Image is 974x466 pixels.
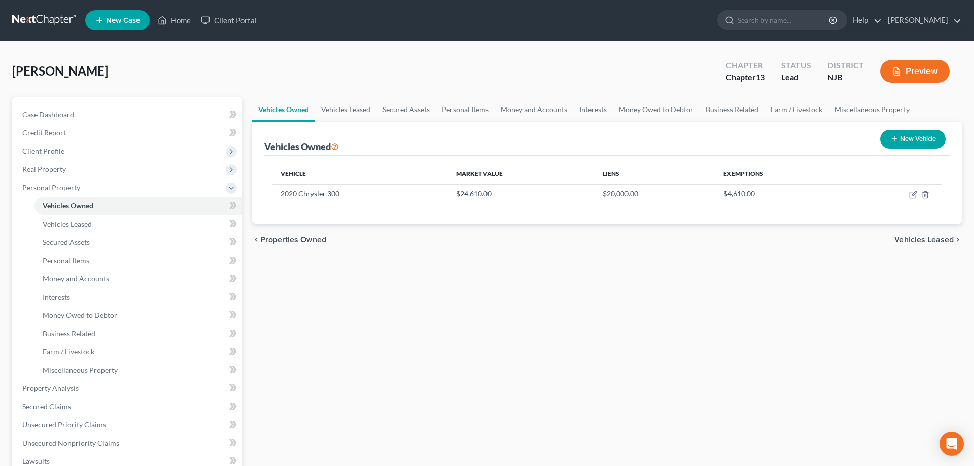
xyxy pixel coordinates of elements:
th: Vehicle [272,164,448,184]
a: Farm / Livestock [34,343,242,361]
a: Credit Report [14,124,242,142]
a: Vehicles Leased [34,215,242,233]
a: Secured Assets [376,97,436,122]
span: Case Dashboard [22,110,74,119]
button: chevron_left Properties Owned [252,236,326,244]
span: New Case [106,17,140,24]
button: Preview [880,60,950,83]
div: District [827,60,864,71]
span: Money and Accounts [43,274,109,283]
span: Unsecured Nonpriority Claims [22,439,119,447]
th: Market Value [448,164,595,184]
span: Personal Property [22,183,80,192]
span: Farm / Livestock [43,347,94,356]
span: Credit Report [22,128,66,137]
a: Secured Claims [14,398,242,416]
a: Money and Accounts [34,270,242,288]
a: Farm / Livestock [764,97,828,122]
i: chevron_left [252,236,260,244]
span: Money Owed to Debtor [43,311,117,319]
div: Status [781,60,811,71]
a: Money and Accounts [495,97,573,122]
span: Personal Items [43,256,89,265]
a: Money Owed to Debtor [34,306,242,325]
a: Business Related [34,325,242,343]
span: Interests [43,293,70,301]
span: Vehicles Leased [894,236,954,244]
a: Personal Items [34,252,242,270]
span: Vehicles Leased [43,220,92,228]
a: Interests [573,97,613,122]
div: NJB [827,71,864,83]
a: Case Dashboard [14,105,242,124]
button: Vehicles Leased chevron_right [894,236,962,244]
span: Secured Claims [22,402,71,411]
span: 13 [756,72,765,82]
span: [PERSON_NAME] [12,63,108,78]
i: chevron_right [954,236,962,244]
a: Home [153,11,196,29]
th: Exemptions [715,164,847,184]
td: $24,610.00 [448,184,595,203]
a: Help [848,11,882,29]
a: Client Portal [196,11,262,29]
span: Unsecured Priority Claims [22,420,106,429]
input: Search by name... [738,11,830,29]
div: Open Intercom Messenger [940,432,964,456]
span: Vehicles Owned [43,201,93,210]
span: Client Profile [22,147,64,155]
a: Property Analysis [14,379,242,398]
button: New Vehicle [880,130,946,149]
a: Miscellaneous Property [34,361,242,379]
a: Interests [34,288,242,306]
span: Miscellaneous Property [43,366,118,374]
a: Personal Items [436,97,495,122]
span: Properties Owned [260,236,326,244]
span: Secured Assets [43,238,90,246]
td: $20,000.00 [595,184,715,203]
span: Lawsuits [22,457,50,465]
span: Business Related [43,329,95,338]
div: Chapter [726,71,765,83]
span: Property Analysis [22,384,79,392]
a: Business Related [700,97,764,122]
div: Lead [781,71,811,83]
a: Vehicles Owned [252,97,315,122]
th: Liens [595,164,715,184]
td: $4,610.00 [715,184,847,203]
a: Secured Assets [34,233,242,252]
span: Real Property [22,165,66,173]
div: Vehicles Owned [264,140,339,153]
a: Money Owed to Debtor [613,97,700,122]
a: Miscellaneous Property [828,97,916,122]
a: Unsecured Priority Claims [14,416,242,434]
a: Vehicles Owned [34,197,242,215]
a: [PERSON_NAME] [883,11,961,29]
div: Chapter [726,60,765,71]
td: 2020 Chrysler 300 [272,184,448,203]
a: Vehicles Leased [315,97,376,122]
a: Unsecured Nonpriority Claims [14,434,242,452]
